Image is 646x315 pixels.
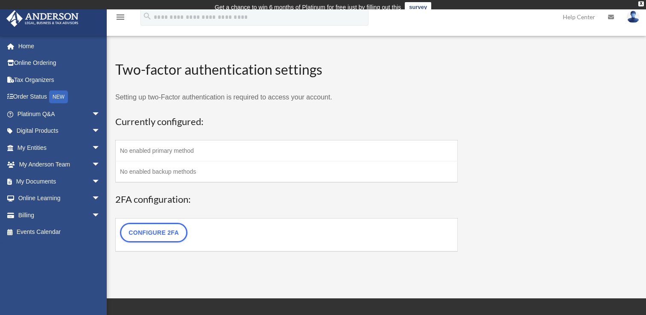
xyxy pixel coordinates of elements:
[6,122,113,140] a: Digital Productsarrow_drop_down
[6,156,113,173] a: My Anderson Teamarrow_drop_down
[6,139,113,156] a: My Entitiesarrow_drop_down
[6,207,113,224] a: Billingarrow_drop_down
[6,190,113,207] a: Online Learningarrow_drop_down
[215,2,401,12] div: Get a chance to win 6 months of Platinum for free just by filling out this
[6,71,113,88] a: Tax Organizers
[4,10,81,27] img: Anderson Advisors Platinum Portal
[405,2,431,12] a: survey
[92,190,109,207] span: arrow_drop_down
[115,193,458,206] h3: 2FA configuration:
[115,115,458,128] h3: Currently configured:
[115,60,458,79] h2: Two-factor authentication settings
[92,139,109,157] span: arrow_drop_down
[49,90,68,103] div: NEW
[116,140,458,161] td: No enabled primary method
[6,105,113,122] a: Platinum Q&Aarrow_drop_down
[638,1,644,6] div: close
[92,105,109,123] span: arrow_drop_down
[6,224,113,241] a: Events Calendar
[92,156,109,174] span: arrow_drop_down
[627,11,640,23] img: User Pic
[6,173,113,190] a: My Documentsarrow_drop_down
[143,12,152,21] i: search
[115,91,458,103] p: Setting up two-Factor authentication is required to access your account.
[6,55,113,72] a: Online Ordering
[6,88,113,106] a: Order StatusNEW
[92,173,109,190] span: arrow_drop_down
[92,207,109,224] span: arrow_drop_down
[115,12,126,22] i: menu
[120,223,187,242] a: Configure 2FA
[92,122,109,140] span: arrow_drop_down
[115,15,126,22] a: menu
[116,161,458,183] td: No enabled backup methods
[6,38,113,55] a: Home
